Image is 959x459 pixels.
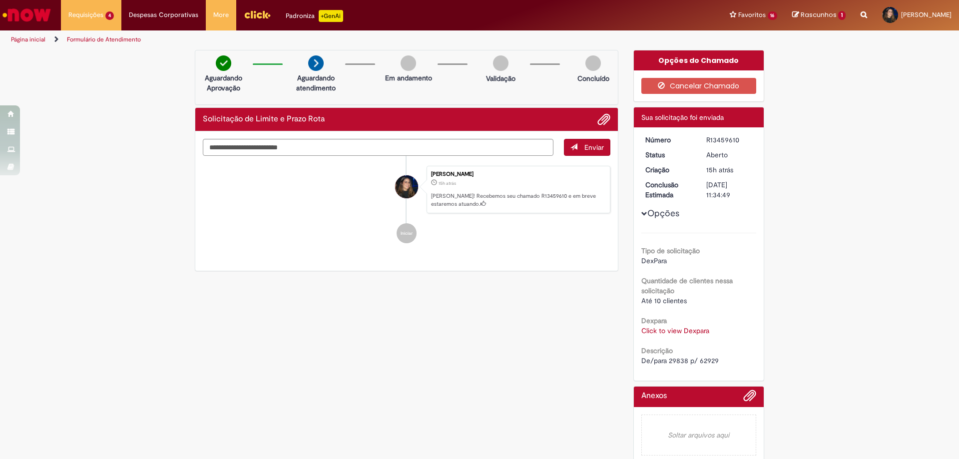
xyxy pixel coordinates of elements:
p: Aguardando Aprovação [199,73,248,93]
img: ServiceNow [1,5,52,25]
textarea: Digite sua mensagem aqui... [203,139,553,156]
img: arrow-next.png [308,55,324,71]
time: 28/08/2025 17:34:45 [706,165,733,174]
a: Formulário de Atendimento [67,35,141,43]
button: Adicionar anexos [743,389,756,407]
em: Soltar arquivos aqui [641,415,757,456]
span: Despesas Corporativas [129,10,198,20]
img: check-circle-green.png [216,55,231,71]
span: Sua solicitação foi enviada [641,113,724,122]
div: [DATE] 11:34:49 [706,180,753,200]
a: Click to view Dexpara [641,326,709,335]
dt: Número [638,135,699,145]
div: Padroniza [286,10,343,22]
h2: Solicitação de Limite e Prazo Rota Histórico de tíquete [203,115,325,124]
span: Rascunhos [801,10,837,19]
p: Em andamento [385,73,432,83]
div: 28/08/2025 17:34:45 [706,165,753,175]
img: img-circle-grey.png [401,55,416,71]
span: More [213,10,229,20]
ul: Trilhas de página [7,30,632,49]
span: DexPara [641,256,667,265]
ul: Histórico de tíquete [203,156,610,254]
span: Requisições [68,10,103,20]
a: Página inicial [11,35,45,43]
span: Até 10 clientes [641,296,687,305]
span: [PERSON_NAME] [901,10,952,19]
span: Enviar [584,143,604,152]
p: Concluído [577,73,609,83]
dt: Criação [638,165,699,175]
span: 4 [105,11,114,20]
span: Favoritos [738,10,766,20]
h2: Anexos [641,392,667,401]
button: Adicionar anexos [597,113,610,126]
b: Dexpara [641,316,667,325]
p: [PERSON_NAME]! Recebemos seu chamado R13459610 e em breve estaremos atuando. [431,192,605,208]
b: Descrição [641,346,673,355]
div: R13459610 [706,135,753,145]
img: img-circle-grey.png [585,55,601,71]
button: Cancelar Chamado [641,78,757,94]
p: Aguardando atendimento [292,73,340,93]
div: [PERSON_NAME] [431,171,605,177]
span: De/para 29838 p/ 62929 [641,356,719,365]
dt: Conclusão Estimada [638,180,699,200]
dt: Status [638,150,699,160]
span: 1 [838,11,846,20]
time: 28/08/2025 17:34:45 [439,180,456,186]
div: Aberto [706,150,753,160]
div: Opções do Chamado [634,50,764,70]
b: Quantidade de clientes nessa solicitação [641,276,733,295]
a: Rascunhos [792,10,846,20]
span: 15h atrás [706,165,733,174]
li: Ana Clara Lopes Maciel [203,166,610,214]
span: 16 [768,11,778,20]
p: Validação [486,73,515,83]
span: 15h atrás [439,180,456,186]
img: img-circle-grey.png [493,55,508,71]
div: Ana Clara Lopes Maciel [395,175,418,198]
p: +GenAi [319,10,343,22]
b: Tipo de solicitação [641,246,700,255]
img: click_logo_yellow_360x200.png [244,7,271,22]
button: Enviar [564,139,610,156]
